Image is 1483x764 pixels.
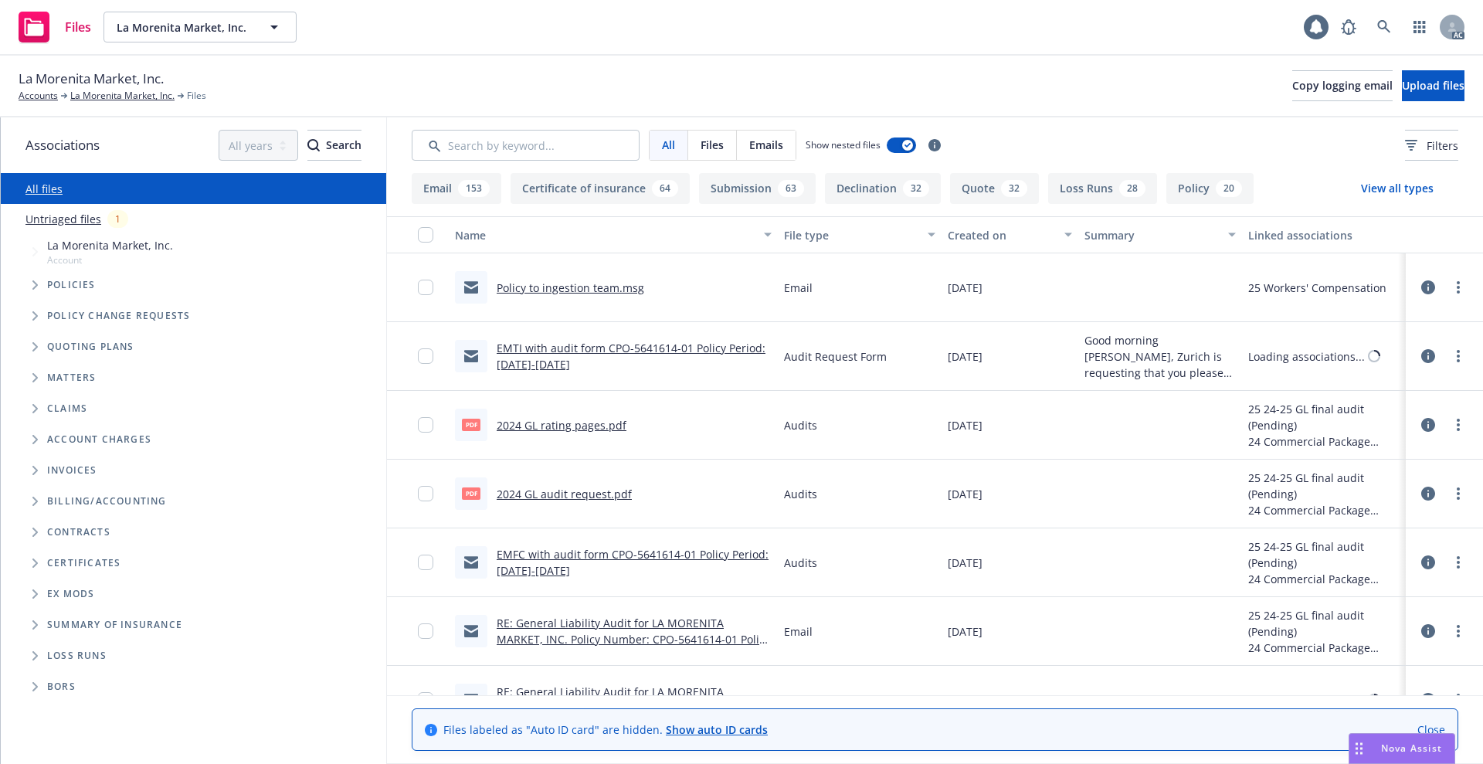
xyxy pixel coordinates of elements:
[1248,401,1400,433] div: 25 24-25 GL final audit (Pending)
[25,211,101,227] a: Untriaged files
[462,487,480,499] span: pdf
[1242,216,1406,253] button: Linked associations
[418,280,433,295] input: Toggle Row Selected
[699,173,816,204] button: Submission
[307,131,361,160] div: Search
[1248,538,1400,571] div: 25 24-25 GL final audit (Pending)
[1248,640,1400,656] div: 24 Commercial Package
[1381,742,1442,755] span: Nova Assist
[107,210,128,228] div: 1
[778,216,942,253] button: File type
[1369,12,1400,42] a: Search
[948,486,982,502] span: [DATE]
[1405,138,1458,154] span: Filters
[1449,484,1468,503] a: more
[412,130,640,161] input: Search by keyword...
[1402,70,1464,101] button: Upload files
[784,623,813,640] span: Email
[1449,691,1468,709] a: more
[701,137,724,153] span: Files
[47,528,110,537] span: Contracts
[47,682,76,691] span: BORs
[70,89,175,103] a: La Morenita Market, Inc.
[948,280,982,296] span: [DATE]
[1404,12,1435,42] a: Switch app
[784,280,813,296] span: Email
[497,341,765,372] a: EMTI with audit form CPO-5641614-01 Policy Period: [DATE]-[DATE]
[25,182,63,196] a: All files
[1,486,386,702] div: Folder Tree Example
[1402,78,1464,93] span: Upload files
[47,342,134,351] span: Quoting plans
[47,651,107,660] span: Loss Runs
[784,555,817,571] span: Audits
[412,173,501,204] button: Email
[418,417,433,433] input: Toggle Row Selected
[443,722,768,738] span: Files labeled as "Auto ID card" are hidden.
[1333,12,1364,42] a: Report a Bug
[1,234,386,486] div: Tree Example
[1449,553,1468,572] a: more
[47,620,182,630] span: Summary of insurance
[948,692,982,708] span: [DATE]
[307,130,361,161] button: SearchSearch
[749,137,783,153] span: Emails
[784,692,813,708] span: Email
[511,173,690,204] button: Certificate of insurance
[47,435,151,444] span: Account charges
[948,623,982,640] span: [DATE]
[47,373,96,382] span: Matters
[1216,180,1242,197] div: 20
[784,348,887,365] span: Audit Request Form
[1084,227,1219,243] div: Summary
[47,404,87,413] span: Claims
[455,227,755,243] div: Name
[903,180,929,197] div: 32
[307,139,320,151] svg: Search
[1449,278,1468,297] a: more
[19,89,58,103] a: Accounts
[1248,607,1400,640] div: 25 24-25 GL final audit (Pending)
[117,19,250,36] span: La Morenita Market, Inc.
[1119,180,1145,197] div: 28
[1449,347,1468,365] a: more
[1449,622,1468,640] a: more
[418,227,433,243] input: Select all
[497,684,770,732] a: RE: General Liability Audit for LA MORENITA MARKET, INC. Policy Number: CPO-5641614-01 Policy Per...
[950,173,1039,204] button: Quote
[1248,280,1386,296] div: 25 Workers' Compensation
[1248,227,1400,243] div: Linked associations
[1166,173,1254,204] button: Policy
[1417,722,1445,738] a: Close
[19,69,164,89] span: La Morenita Market, Inc.
[784,486,817,502] span: Audits
[662,137,675,153] span: All
[948,227,1055,243] div: Created on
[948,348,982,365] span: [DATE]
[666,722,768,737] a: Show auto ID cards
[47,497,167,506] span: Billing/Accounting
[806,138,881,151] span: Show nested files
[462,419,480,430] span: pdf
[418,348,433,364] input: Toggle Row Selected
[418,692,433,708] input: Toggle Row Selected
[47,253,173,267] span: Account
[25,135,100,155] span: Associations
[1248,348,1365,365] div: Loading associations...
[47,589,94,599] span: Ex Mods
[784,417,817,433] span: Audits
[47,237,173,253] span: La Morenita Market, Inc.
[948,417,982,433] span: [DATE]
[784,227,918,243] div: File type
[1427,138,1458,154] span: Filters
[1449,416,1468,434] a: more
[12,5,97,49] a: Files
[1349,734,1369,763] div: Drag to move
[1292,70,1393,101] button: Copy logging email
[1248,433,1400,450] div: 24 Commercial Package
[47,280,96,290] span: Policies
[497,418,626,433] a: 2024 GL rating pages.pdf
[1248,571,1400,587] div: 24 Commercial Package
[948,555,982,571] span: [DATE]
[497,547,769,578] a: EMFC with audit form CPO-5641614-01 Policy Period: [DATE]-[DATE]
